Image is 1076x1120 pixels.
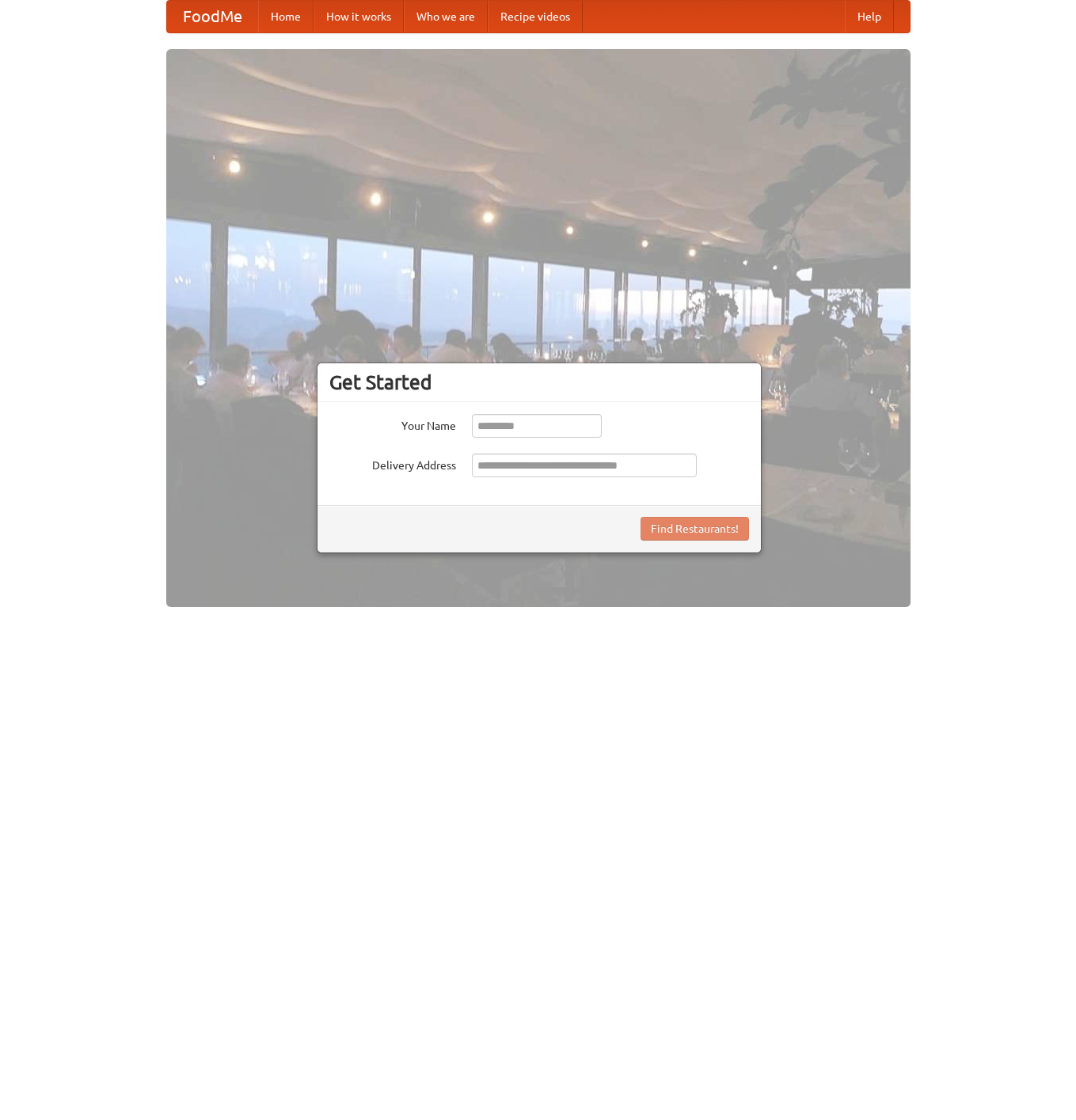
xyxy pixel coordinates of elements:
[845,1,894,32] a: Help
[258,1,314,32] a: Home
[488,1,583,32] a: Recipe videos
[404,1,488,32] a: Who we are
[314,1,404,32] a: How it works
[329,414,456,434] label: Your Name
[641,517,749,541] button: Find Restaurants!
[167,1,258,32] a: FoodMe
[329,454,456,473] label: Delivery Address
[329,370,749,394] h3: Get Started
